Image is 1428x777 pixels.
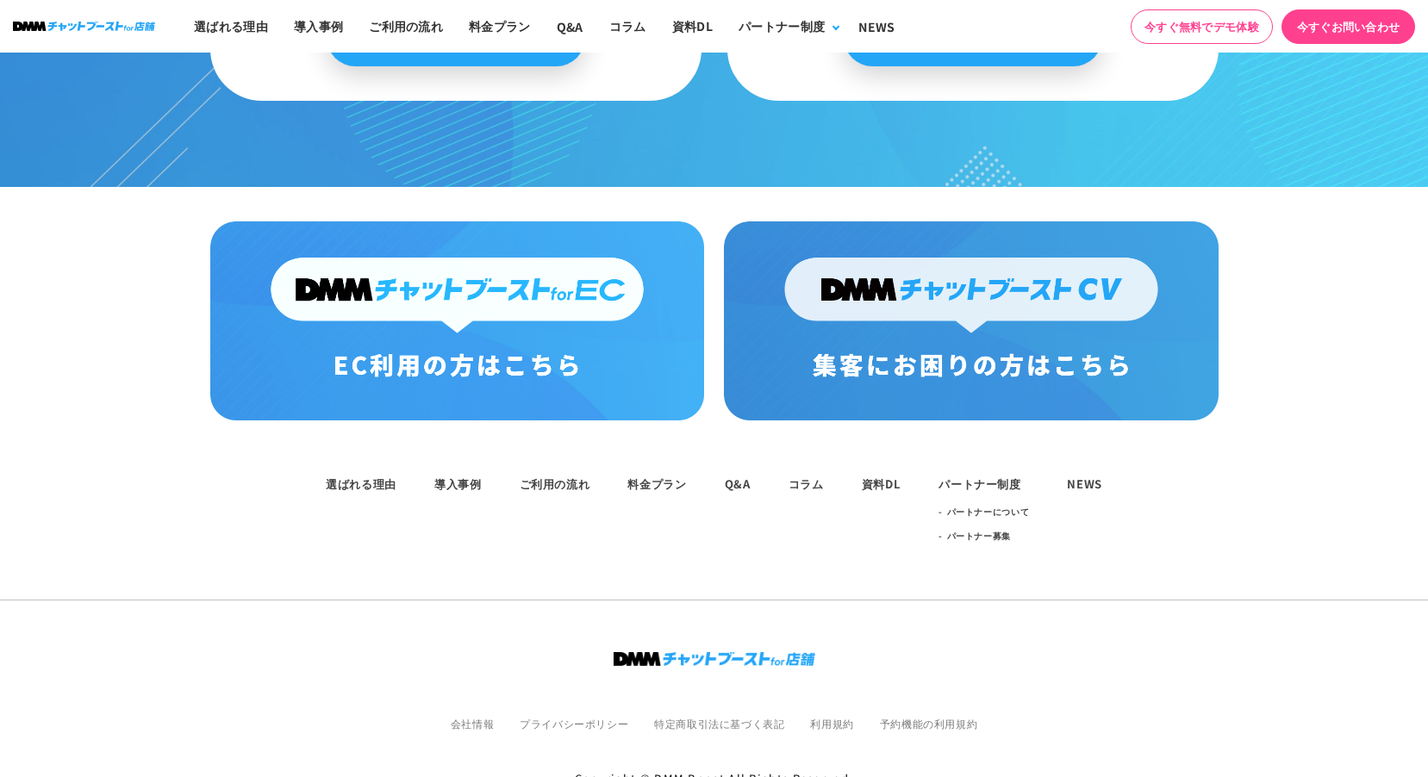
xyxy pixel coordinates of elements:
a: 料金プラン [627,476,686,492]
div: パートナー制度 [739,17,825,35]
img: ロゴ [614,652,815,666]
a: Q&A [725,476,751,492]
a: 利用規約 [810,716,853,730]
a: 導入事例 [434,476,482,492]
a: 会社情報 [451,716,494,730]
a: 資料DL [862,476,901,492]
a: NEWS [1067,476,1102,492]
a: プライバシーポリシー [520,716,628,730]
div: パートナー制度 [938,476,1029,493]
img: ロゴ [13,22,155,31]
a: 予約機能の利用規約 [880,716,977,730]
a: コラム [789,476,824,492]
a: パートナーについて [947,500,1030,524]
a: パートナー募集 [947,524,1012,548]
a: 特定商取引法に基づく表記 [654,716,784,730]
a: ご利用の流れ [520,476,590,492]
a: 今すぐ無料でデモ体験 [1131,9,1273,44]
a: 選ばれる理由 [326,476,396,492]
a: 今すぐお問い合わせ [1281,9,1415,44]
